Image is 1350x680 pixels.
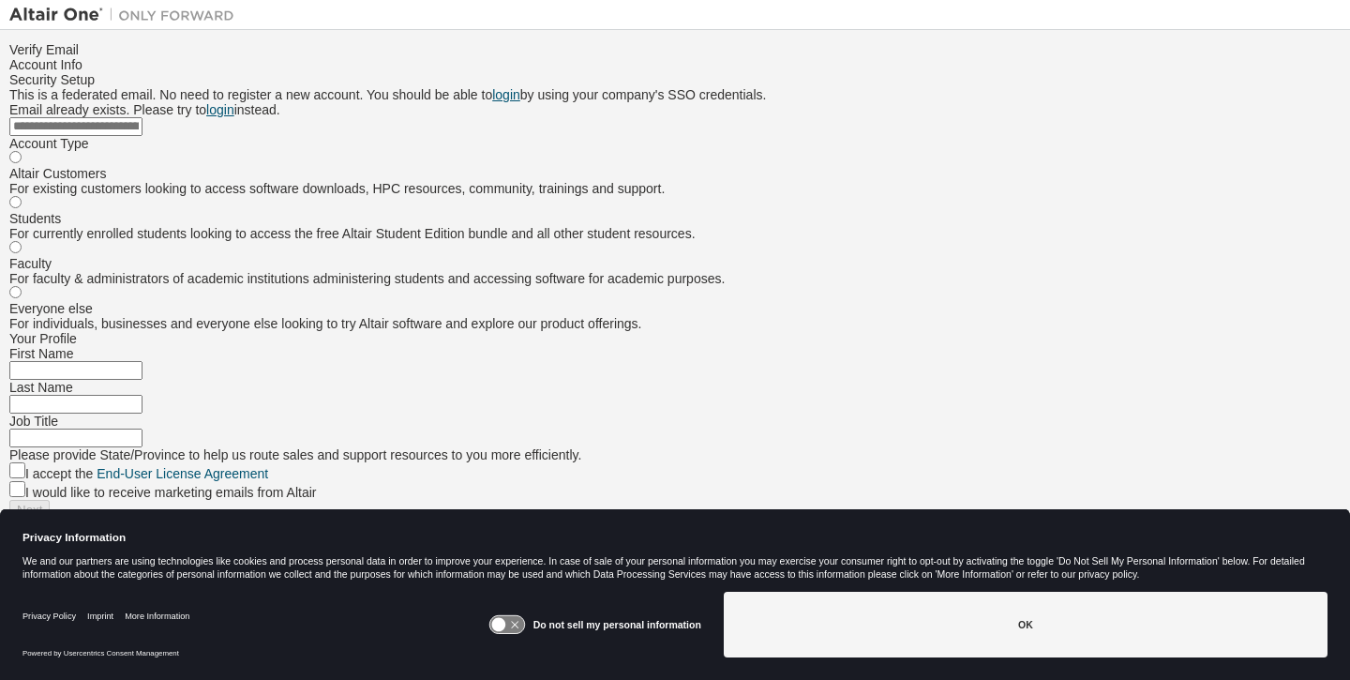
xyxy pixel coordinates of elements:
[9,380,73,395] label: Last Name
[9,87,1341,102] div: This is a federated email. No need to register a new account. You should be able to by using your...
[9,301,1341,316] div: Everyone else
[206,102,234,117] a: login
[9,181,1341,196] div: For existing customers looking to access software downloads, HPC resources, community, trainings ...
[9,331,1341,346] div: Your Profile
[9,102,1341,117] div: Email already exists. Please try to instead.
[9,256,1341,271] div: Faculty
[25,466,268,481] label: I accept the
[9,447,1341,462] div: Please provide State/Province to help us route sales and support resources to you more efficiently.
[9,226,1341,241] div: For currently enrolled students looking to access the free Altair Student Edition bundle and all ...
[9,136,1341,151] div: Account Type
[9,6,244,24] img: Altair One
[9,316,1341,331] div: For individuals, businesses and everyone else looking to try Altair software and explore our prod...
[9,500,1341,520] div: Read and acccept EULA to continue
[9,500,50,520] button: Next
[9,72,1341,87] div: Security Setup
[9,42,1341,57] div: Verify Email
[9,211,1341,226] div: Students
[9,57,1341,72] div: Account Info
[9,166,1341,181] div: Altair Customers
[9,271,1341,286] div: For faculty & administrators of academic institutions administering students and accessing softwa...
[9,346,73,361] label: First Name
[9,414,58,429] label: Job Title
[25,485,316,500] label: I would like to receive marketing emails from Altair
[492,87,520,102] a: login
[97,466,268,481] a: End-User License Agreement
